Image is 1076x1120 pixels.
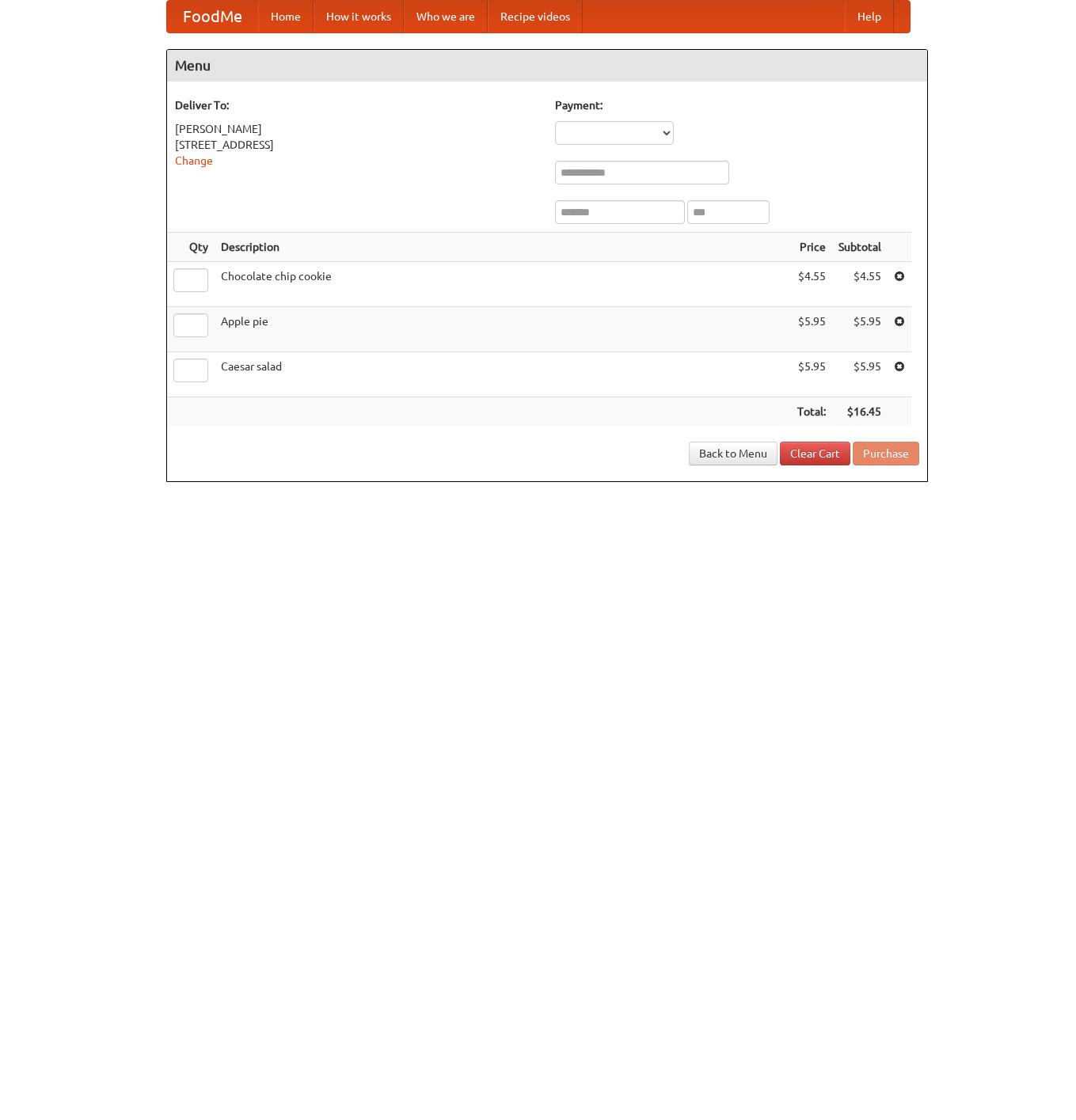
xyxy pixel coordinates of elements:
[780,442,850,465] a: Clear Cart
[175,154,213,167] a: Change
[853,442,919,465] button: Purchase
[555,97,919,113] h5: Payment:
[791,262,832,307] td: $4.55
[832,352,888,397] td: $5.95
[832,233,888,262] th: Subtotal
[488,1,583,32] a: Recipe videos
[215,352,791,397] td: Caesar salad
[845,1,894,32] a: Help
[175,137,539,153] div: [STREET_ADDRESS]
[791,397,832,427] th: Total:
[832,397,888,427] th: $16.45
[167,50,927,82] h4: Menu
[175,97,539,113] h5: Deliver To:
[314,1,404,32] a: How it works
[832,307,888,352] td: $5.95
[167,233,215,262] th: Qty
[689,442,778,465] a: Back to Menu
[215,307,791,352] td: Apple pie
[215,262,791,307] td: Chocolate chip cookie
[258,1,314,32] a: Home
[175,121,539,137] div: [PERSON_NAME]
[167,1,258,32] a: FoodMe
[791,233,832,262] th: Price
[832,262,888,307] td: $4.55
[215,233,791,262] th: Description
[791,352,832,397] td: $5.95
[791,307,832,352] td: $5.95
[404,1,488,32] a: Who we are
